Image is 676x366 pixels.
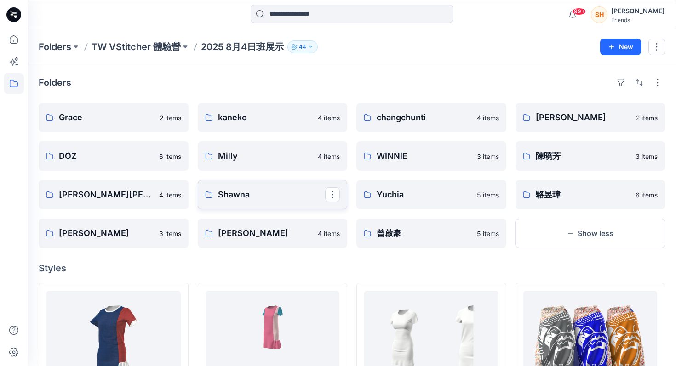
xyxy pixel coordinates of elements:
[159,152,181,161] p: 6 items
[600,39,641,55] button: New
[611,17,665,23] div: Friends
[299,42,306,52] p: 44
[356,103,506,132] a: changchunti4 items
[198,141,348,171] a: Milly4 items
[59,150,154,163] p: DOZ
[377,111,471,124] p: changchunti
[159,190,181,200] p: 4 items
[516,219,665,248] button: Show less
[636,113,658,123] p: 2 items
[536,111,631,124] p: [PERSON_NAME]
[39,219,189,248] a: [PERSON_NAME]3 items
[318,113,340,123] p: 4 items
[198,219,348,248] a: [PERSON_NAME]4 items
[377,150,471,163] p: WINNIE
[377,188,471,201] p: Yuchia
[477,229,499,238] p: 5 items
[59,188,154,201] p: [PERSON_NAME][PERSON_NAME]
[160,113,181,123] p: 2 items
[591,6,607,23] div: SH
[611,6,665,17] div: [PERSON_NAME]
[59,227,154,240] p: [PERSON_NAME]
[201,40,284,53] p: 2025 8月4日班展示
[536,150,630,163] p: 陳曉芳
[198,103,348,132] a: kaneko4 items
[218,188,326,201] p: Shawna
[572,8,586,15] span: 99+
[218,111,313,124] p: kaneko
[39,263,665,274] h4: Styles
[39,180,189,209] a: [PERSON_NAME][PERSON_NAME]4 items
[356,180,506,209] a: Yuchia5 items
[159,229,181,238] p: 3 items
[39,103,189,132] a: Grace2 items
[636,152,658,161] p: 3 items
[477,190,499,200] p: 5 items
[356,141,506,171] a: WINNIE3 items
[59,111,154,124] p: Grace
[218,227,313,240] p: [PERSON_NAME]
[516,141,665,171] a: 陳曉芳3 items
[536,188,630,201] p: 駱昱瑋
[377,227,471,240] p: 曾啟豪
[318,152,340,161] p: 4 items
[516,180,665,209] a: 駱昱瑋6 items
[218,150,313,163] p: Milly
[356,219,506,248] a: 曾啟豪5 items
[39,141,189,171] a: DOZ6 items
[39,77,71,88] h4: Folders
[198,180,348,209] a: Shawna
[39,40,71,53] a: Folders
[516,103,665,132] a: [PERSON_NAME]2 items
[477,113,499,123] p: 4 items
[92,40,181,53] a: TW VStitcher 體驗營
[318,229,340,238] p: 4 items
[636,190,658,200] p: 6 items
[477,152,499,161] p: 3 items
[287,40,318,53] button: 44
